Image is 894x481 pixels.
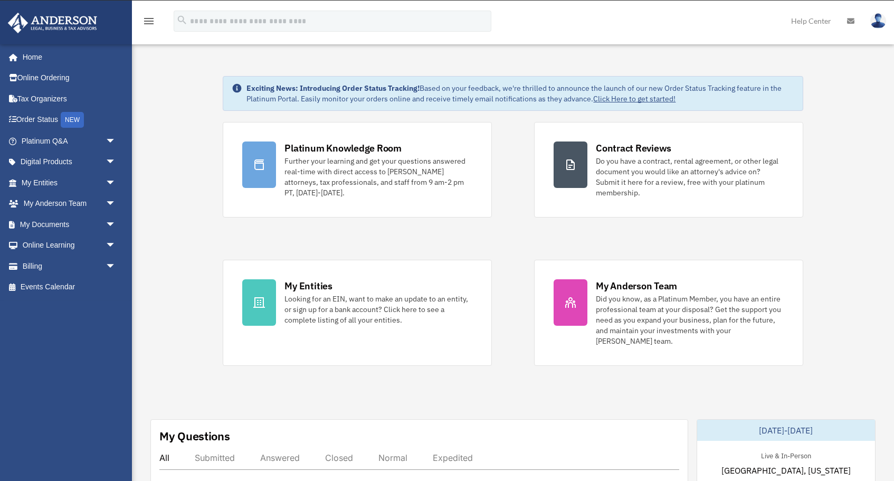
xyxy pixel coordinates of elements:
a: Home [7,46,127,68]
a: My Anderson Teamarrow_drop_down [7,193,132,214]
span: arrow_drop_down [106,256,127,277]
a: Click Here to get started! [593,94,676,103]
span: arrow_drop_down [106,152,127,173]
a: Billingarrow_drop_down [7,256,132,277]
div: My Anderson Team [596,279,677,293]
strong: Exciting News: Introducing Order Status Tracking! [246,83,420,93]
div: My Entities [284,279,332,293]
a: Online Ordering [7,68,132,89]
div: [DATE]-[DATE] [697,420,876,441]
div: Live & In-Person [753,449,820,460]
div: Further your learning and get your questions answered real-time with direct access to [PERSON_NAM... [284,156,472,198]
div: Closed [325,452,353,463]
span: arrow_drop_down [106,235,127,257]
a: Platinum Knowledge Room Further your learning and get your questions answered real-time with dire... [223,122,492,218]
span: arrow_drop_down [106,193,127,215]
img: User Pic [870,13,886,29]
a: My Documentsarrow_drop_down [7,214,132,235]
a: Platinum Q&Aarrow_drop_down [7,130,132,152]
span: arrow_drop_down [106,130,127,152]
a: Tax Organizers [7,88,132,109]
span: arrow_drop_down [106,214,127,235]
a: My Entities Looking for an EIN, want to make an update to an entity, or sign up for a bank accoun... [223,260,492,366]
i: menu [142,15,155,27]
a: Order StatusNEW [7,109,132,131]
div: Platinum Knowledge Room [284,142,402,155]
div: My Questions [159,428,230,444]
div: All [159,452,169,463]
div: Answered [260,452,300,463]
div: Based on your feedback, we're thrilled to announce the launch of our new Order Status Tracking fe... [246,83,794,104]
div: Looking for an EIN, want to make an update to an entity, or sign up for a bank account? Click her... [284,294,472,325]
a: Digital Productsarrow_drop_down [7,152,132,173]
span: arrow_drop_down [106,172,127,194]
div: Expedited [433,452,473,463]
span: [GEOGRAPHIC_DATA], [US_STATE] [721,464,851,477]
img: Anderson Advisors Platinum Portal [5,13,100,33]
div: NEW [61,112,84,128]
i: search [176,14,188,26]
div: Do you have a contract, rental agreement, or other legal document you would like an attorney's ad... [596,156,784,198]
div: Normal [378,452,407,463]
div: Contract Reviews [596,142,671,155]
a: My Anderson Team Did you know, as a Platinum Member, you have an entire professional team at your... [534,260,803,366]
a: Events Calendar [7,277,132,298]
div: Submitted [195,452,235,463]
a: Contract Reviews Do you have a contract, rental agreement, or other legal document you would like... [534,122,803,218]
a: My Entitiesarrow_drop_down [7,172,132,193]
a: Online Learningarrow_drop_down [7,235,132,256]
div: Did you know, as a Platinum Member, you have an entire professional team at your disposal? Get th... [596,294,784,346]
a: menu [142,18,155,27]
